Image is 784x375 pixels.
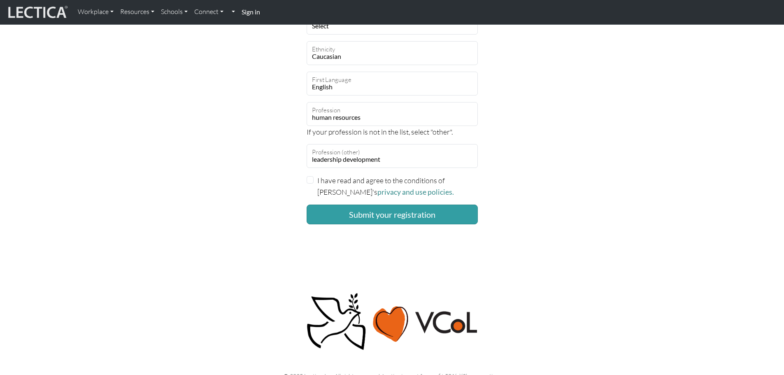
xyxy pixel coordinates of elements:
[158,3,191,21] a: Schools
[191,3,227,21] a: Connect
[238,3,263,21] a: Sign in
[242,8,260,16] strong: Sign in
[307,127,453,136] span: If your profession is not in the list, select "other".
[117,3,158,21] a: Resources
[307,205,478,224] button: Submit your registration
[377,188,454,196] a: privacy and use policies.
[304,292,480,352] img: Peace, love, VCoL
[317,175,478,198] label: I have read and agree to the conditions of [PERSON_NAME]'s
[307,144,478,168] input: Profession (other)
[74,3,117,21] a: Workplace
[6,5,68,20] img: lecticalive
